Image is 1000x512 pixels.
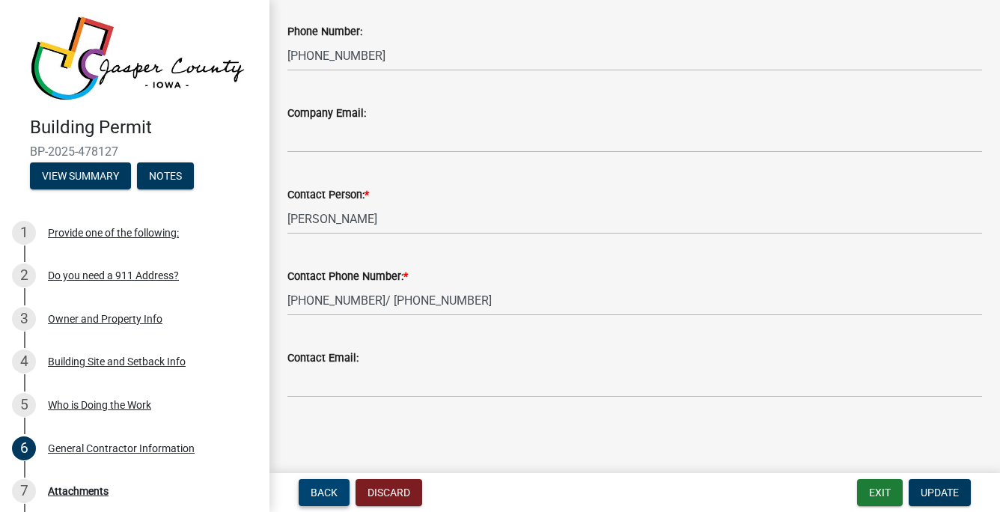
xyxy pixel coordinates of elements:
[12,307,36,331] div: 3
[287,190,369,201] label: Contact Person:
[137,171,194,183] wm-modal-confirm: Notes
[30,144,240,159] span: BP-2025-478127
[30,16,246,101] img: Jasper County, Iowa
[287,272,408,282] label: Contact Phone Number:
[356,479,422,506] button: Discard
[311,487,338,499] span: Back
[12,263,36,287] div: 2
[48,400,151,410] div: Who is Doing the Work
[12,479,36,503] div: 7
[287,109,366,119] label: Company Email:
[48,443,195,454] div: General Contractor Information
[48,486,109,496] div: Attachments
[287,27,362,37] label: Phone Number:
[857,479,903,506] button: Exit
[299,479,350,506] button: Back
[30,162,131,189] button: View Summary
[12,436,36,460] div: 6
[12,350,36,374] div: 4
[48,270,179,281] div: Do you need a 911 Address?
[48,228,179,238] div: Provide one of the following:
[137,162,194,189] button: Notes
[48,314,162,324] div: Owner and Property Info
[287,353,359,364] label: Contact Email:
[921,487,959,499] span: Update
[30,117,257,138] h4: Building Permit
[12,393,36,417] div: 5
[909,479,971,506] button: Update
[12,221,36,245] div: 1
[30,171,131,183] wm-modal-confirm: Summary
[48,356,186,367] div: Building Site and Setback Info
